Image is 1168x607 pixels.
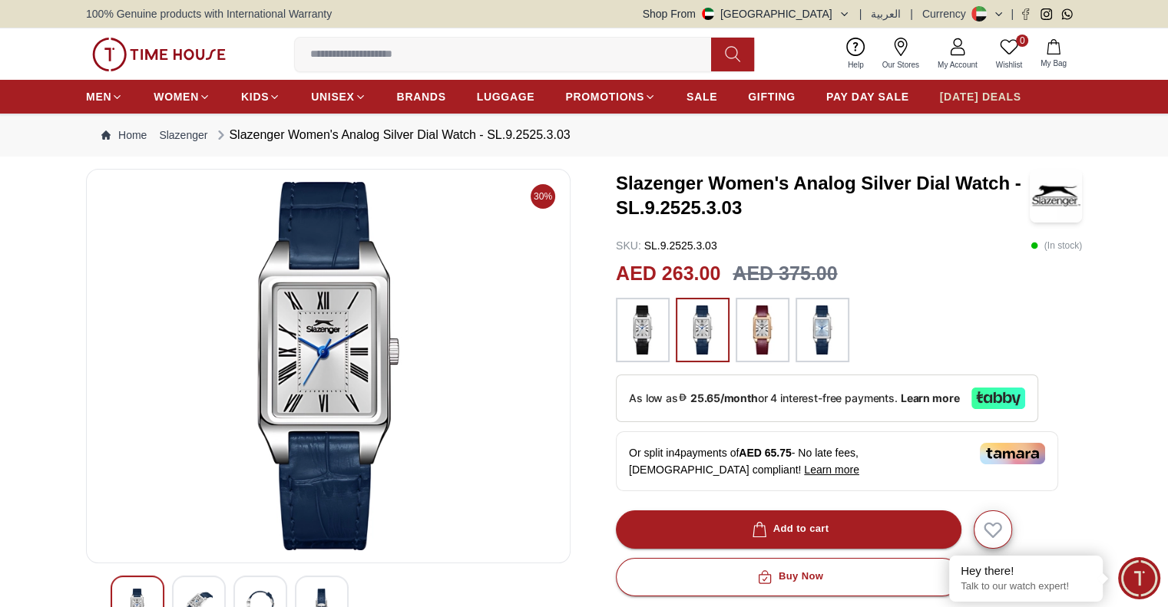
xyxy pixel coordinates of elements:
[940,83,1021,111] a: [DATE] DEALS
[733,259,837,289] h3: AED 375.00
[842,59,870,71] span: Help
[397,83,446,111] a: BRANDS
[826,83,909,111] a: PAY DAY SALE
[839,35,873,74] a: Help
[477,83,535,111] a: LUGGAGE
[961,580,1091,593] p: Talk to our watch expert!
[990,59,1028,71] span: Wishlist
[477,89,535,104] span: LUGGAGE
[683,305,722,355] img: ...
[873,35,928,74] a: Our Stores
[616,510,961,549] button: Add to cart
[565,83,656,111] a: PROMOTIONS
[86,6,332,21] span: 100% Genuine products with International Warranty
[859,6,862,21] span: |
[159,127,207,143] a: Slazenger
[1031,238,1082,253] p: ( In stock )
[311,83,366,111] a: UNISEX
[397,89,446,104] span: BRANDS
[86,114,1082,157] nav: Breadcrumb
[910,6,913,21] span: |
[1118,557,1160,599] div: Chat Widget
[101,127,147,143] a: Home
[931,59,984,71] span: My Account
[616,558,961,596] button: Buy Now
[1016,35,1028,47] span: 0
[616,171,1030,220] h3: Slazenger Women's Analog Silver Dial Watch - SL.9.2525.3.03
[1020,8,1031,20] a: Facebook
[702,8,714,20] img: United Arab Emirates
[154,83,210,111] a: WOMEN
[1041,8,1052,20] a: Instagram
[876,59,925,71] span: Our Stores
[616,259,720,289] h2: AED 263.00
[1030,169,1082,223] img: Slazenger Women's Analog Silver Dial Watch - SL.9.2525.3.03
[739,447,791,459] span: AED 65.75
[980,443,1045,464] img: Tamara
[311,89,354,104] span: UNISEX
[1061,8,1073,20] a: Whatsapp
[871,6,901,21] button: العربية
[241,83,280,111] a: KIDS
[86,89,111,104] span: MEN
[213,126,570,144] div: Slazenger Women's Analog Silver Dial Watch - SL.9.2525.3.03
[922,6,972,21] div: Currency
[826,89,909,104] span: PAY DAY SALE
[643,6,850,21] button: Shop From[GEOGRAPHIC_DATA]
[803,305,842,355] img: ...
[565,89,644,104] span: PROMOTIONS
[154,89,199,104] span: WOMEN
[748,89,796,104] span: GIFTING
[99,182,558,550] img: Slazenger Women's Analog Silver Dial Watch - SL.9.2525.3.01
[961,563,1091,579] div: Hey there!
[624,305,662,355] img: ...
[754,568,823,586] div: Buy Now
[940,89,1021,104] span: [DATE] DEALS
[86,83,123,111] a: MEN
[92,38,226,71] img: ...
[616,431,1058,491] div: Or split in 4 payments of - No late fees, [DEMOGRAPHIC_DATA] compliant!
[241,89,269,104] span: KIDS
[1031,36,1076,72] button: My Bag
[687,89,717,104] span: SALE
[616,238,717,253] p: SL.9.2525.3.03
[616,239,641,252] span: SKU :
[987,35,1031,74] a: 0Wishlist
[804,463,859,476] span: Learn more
[1034,58,1073,69] span: My Bag
[687,83,717,111] a: SALE
[531,184,555,209] span: 30%
[749,520,829,538] div: Add to cart
[743,305,782,355] img: ...
[748,83,796,111] a: GIFTING
[1011,6,1014,21] span: |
